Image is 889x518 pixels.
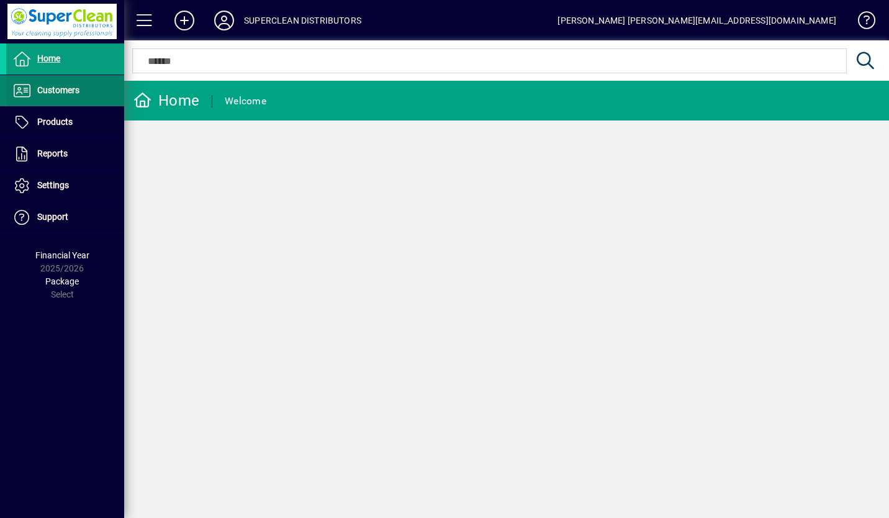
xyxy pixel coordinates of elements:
[165,9,204,32] button: Add
[45,276,79,286] span: Package
[37,180,69,190] span: Settings
[37,117,73,127] span: Products
[849,2,873,43] a: Knowledge Base
[37,212,68,222] span: Support
[133,91,199,111] div: Home
[557,11,836,30] div: [PERSON_NAME] [PERSON_NAME][EMAIL_ADDRESS][DOMAIN_NAME]
[37,148,68,158] span: Reports
[37,53,60,63] span: Home
[244,11,361,30] div: SUPERCLEAN DISTRIBUTORS
[6,170,124,201] a: Settings
[225,91,266,111] div: Welcome
[204,9,244,32] button: Profile
[6,202,124,233] a: Support
[6,107,124,138] a: Products
[37,85,79,95] span: Customers
[6,139,124,170] a: Reports
[6,75,124,106] a: Customers
[35,250,89,260] span: Financial Year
